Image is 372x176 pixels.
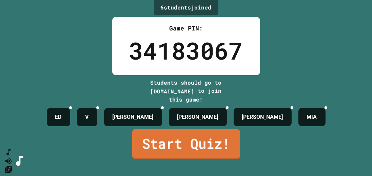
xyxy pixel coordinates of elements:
[4,157,13,165] button: Mute music
[129,24,243,33] div: Game PIN:
[144,79,229,104] div: Students should go to to join this game!
[4,165,13,174] button: Change Music
[4,148,13,157] button: SpeedDial basic example
[177,113,218,121] h4: [PERSON_NAME]
[129,33,243,68] div: 34183067
[307,113,317,121] h4: MIA
[242,113,283,121] h4: [PERSON_NAME]
[55,113,62,121] h4: ED
[132,129,240,159] a: Start Quiz!
[151,88,195,95] span: [DOMAIN_NAME]
[113,113,154,121] h4: [PERSON_NAME]
[85,113,89,121] h4: V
